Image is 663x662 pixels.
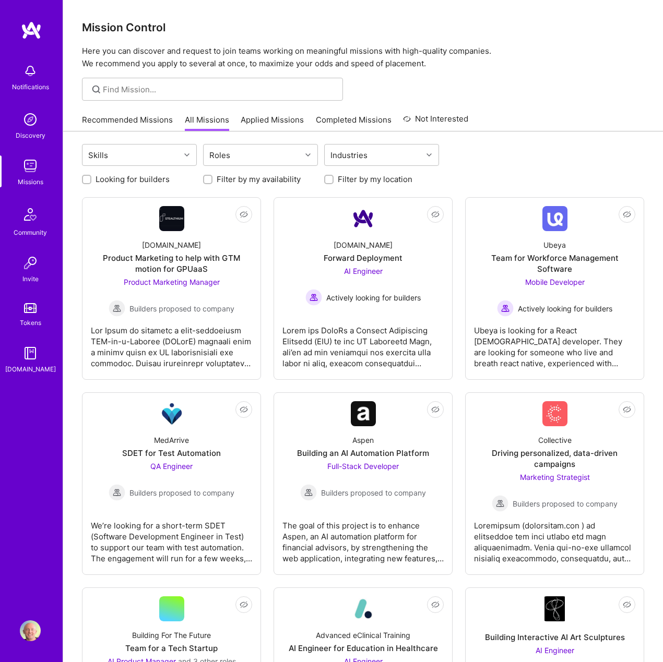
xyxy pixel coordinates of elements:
div: Ubeya is looking for a React [DEMOGRAPHIC_DATA] developer. They are looking for someone who live ... [474,317,635,369]
a: Recommended Missions [82,114,173,131]
i: icon EyeClosed [431,210,440,219]
div: MedArrive [154,435,189,446]
div: Building Interactive AI Art Sculptures [485,632,625,643]
i: icon EyeClosed [431,405,440,414]
div: Driving personalized, data-driven campaigns [474,448,635,470]
span: Builders proposed to company [321,487,426,498]
a: Company LogoMedArriveSDET for Test AutomationQA Engineer Builders proposed to companyBuilders pro... [91,401,252,566]
img: Company Logo [542,206,567,231]
a: Company Logo[DOMAIN_NAME]Product Marketing to help with GTM motion for GPUaaSProduct Marketing Ma... [91,206,252,371]
img: Builders proposed to company [109,300,125,317]
div: Advanced eClinical Training [316,630,410,641]
img: User Avatar [20,620,41,641]
div: The goal of this project is to enhance Aspen, an AI automation platform for financial advisors, b... [282,512,444,564]
div: Roles [207,148,233,163]
div: Loremipsum (dolorsitam.con ) ad elitseddoe tem inci utlabo etd magn aliquaenimadm. Venia qui-no-e... [474,512,635,564]
img: Actively looking for builders [305,289,322,306]
a: Not Interested [403,113,468,131]
div: Team for a Tech Startup [125,643,218,654]
span: Product Marketing Manager [124,278,220,286]
img: bell [20,61,41,81]
img: Company Logo [351,401,376,426]
i: icon EyeClosed [240,210,248,219]
div: Notifications [12,81,49,92]
i: icon EyeClosed [623,405,631,414]
div: Missions [18,176,43,187]
i: icon EyeClosed [240,405,248,414]
label: Looking for builders [96,174,170,185]
a: User Avatar [17,620,43,641]
img: Company Logo [159,401,184,426]
span: AI Engineer [536,646,574,655]
div: AI Engineer for Education in Healthcare [289,643,438,654]
p: Here you can discover and request to join teams working on meaningful missions with high-quality ... [82,45,644,70]
img: Invite [20,252,41,273]
img: Builders proposed to company [109,484,125,501]
a: Company Logo[DOMAIN_NAME]Forward DeploymentAI Engineer Actively looking for buildersActively look... [282,206,444,371]
div: Aspen [352,435,374,446]
span: Builders proposed to company [513,498,618,509]
img: logo [21,21,42,40]
span: Builders proposed to company [129,303,234,314]
i: icon EyeClosed [431,600,440,609]
div: Forward Deployment [324,252,402,263]
div: Lor Ipsum do sitametc a elit-seddoeiusm TEM-in-u-Laboree (DOLorE) magnaali enim a minimv quisn ex... [91,317,252,369]
div: Ubeya [543,239,566,250]
h3: Mission Control [82,21,644,34]
img: Community [18,202,43,227]
div: Lorem ips DoloRs a Consect Adipiscing Elitsedd (EIU) te inc UT Laboreetd Magn, ali’en ad min veni... [282,317,444,369]
i: icon Chevron [305,152,311,158]
span: Marketing Strategist [520,473,590,482]
div: Building an AI Automation Platform [297,448,429,459]
img: Company Logo [544,596,565,621]
span: QA Engineer [150,462,193,471]
img: teamwork [20,155,41,176]
span: Builders proposed to company [129,487,234,498]
label: Filter by my location [338,174,412,185]
input: Find Mission... [103,84,335,95]
span: Mobile Developer [525,278,585,286]
div: Building For The Future [132,630,211,641]
div: Tokens [20,317,41,328]
i: icon EyeClosed [623,600,631,609]
label: Filter by my availability [217,174,301,185]
div: Invite [22,273,39,284]
img: Company Logo [351,206,376,231]
i: icon EyeClosed [240,600,248,609]
div: We’re looking for a short-term SDET (Software Development Engineer in Test) to support our team w... [91,512,252,564]
div: Community [14,227,47,238]
img: Company Logo [351,596,376,621]
a: Company LogoAspenBuilding an AI Automation PlatformFull-Stack Developer Builders proposed to comp... [282,401,444,566]
a: Company LogoUbeyaTeam for Workforce Management SoftwareMobile Developer Actively looking for buil... [474,206,635,371]
div: Team for Workforce Management Software [474,252,635,274]
img: discovery [20,109,41,130]
div: [DOMAIN_NAME] [334,239,393,250]
i: icon Chevron [184,152,190,158]
a: Completed Missions [316,114,392,131]
div: Product Marketing to help with GTM motion for GPUaaS [91,252,252,274]
div: Discovery [16,130,45,141]
div: Collective [538,435,572,446]
a: Applied Missions [241,114,304,131]
a: Company LogoCollectiveDriving personalized, data-driven campaignsMarketing Strategist Builders pr... [474,401,635,566]
img: Company Logo [159,206,184,231]
div: [DOMAIN_NAME] [142,239,201,250]
i: icon Chevron [427,152,432,158]
div: Industries [328,148,370,163]
span: Full-Stack Developer [327,462,399,471]
img: guide book [20,343,41,364]
span: Actively looking for builders [326,292,421,303]
span: AI Engineer [344,267,383,275]
i: icon EyeClosed [623,210,631,219]
div: [DOMAIN_NAME] [5,364,56,375]
img: Builders proposed to company [492,495,508,512]
span: Actively looking for builders [518,303,612,314]
a: All Missions [185,114,229,131]
img: Builders proposed to company [300,484,317,501]
i: icon SearchGrey [90,83,102,95]
img: Actively looking for builders [497,300,514,317]
div: SDET for Test Automation [122,448,221,459]
img: Company Logo [542,401,567,426]
div: Skills [86,148,111,163]
img: tokens [24,303,37,313]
